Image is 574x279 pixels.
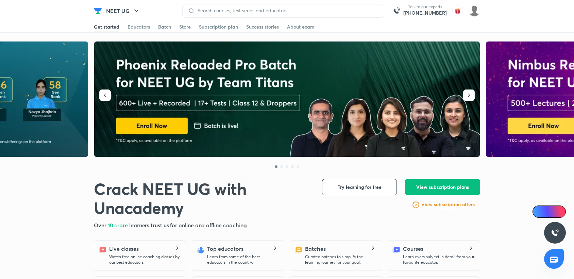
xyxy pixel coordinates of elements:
img: avatar [452,5,463,16]
span: View subscription plans [416,184,469,191]
a: Get started [94,21,119,32]
span: Try learning for free [338,184,382,191]
button: Try learning for free [322,179,397,195]
h5: Batches [305,245,325,253]
div: Success stories [246,23,279,30]
span: Over [94,221,108,229]
h1: Crack NEET UG with Unacademy [94,179,311,217]
h5: Courses [403,245,423,253]
span: 10 crore [108,221,129,229]
div: Get started [94,23,119,30]
h5: Live classes [109,245,139,253]
a: Ai Doubts [533,206,566,218]
p: Curated batches to simplify the learning journey for your goal. [305,254,376,265]
img: call-us [390,4,403,18]
div: Subscription plan [199,23,238,30]
a: Batch [158,21,171,32]
span: learners trust us for online and offline coaching [129,221,247,229]
div: Educators [128,23,150,30]
button: View subscription plans [405,179,480,195]
a: Subscription plan [199,21,238,32]
input: Search courses, test series and educators [195,8,378,13]
a: [PHONE_NUMBER] [403,10,447,16]
div: Batch [158,23,171,30]
a: View subscription offers [421,201,475,209]
p: Learn from some of the best educators in the country. [207,254,278,265]
div: Store [179,23,191,30]
p: Learn every subject in detail from your favourite educator. [403,254,474,265]
a: Success stories [246,21,279,32]
img: Icon [537,209,542,214]
img: Payal [469,5,480,17]
a: About exam [287,21,315,32]
h6: View subscription offers [421,201,475,208]
p: Watch free online coaching classes by our best educators. [109,254,181,265]
a: Store [179,21,191,32]
h5: Top educators [207,245,243,253]
img: ttu [551,229,559,237]
span: Ai Doubts [544,209,562,214]
a: Educators [128,21,150,32]
p: Talk to our experts [403,4,447,10]
button: NEET UG [102,4,145,18]
img: Company Logo [94,7,102,15]
div: About exam [287,23,315,30]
